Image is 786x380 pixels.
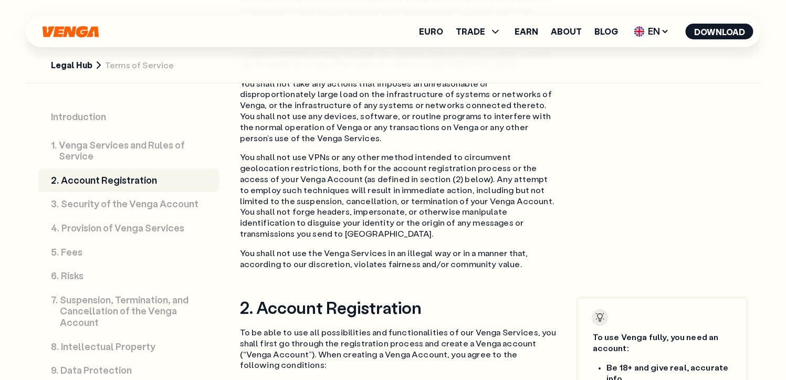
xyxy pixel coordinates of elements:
[60,365,132,376] p: Data Protection
[686,24,753,39] button: Download
[51,140,57,151] div: 1 .
[631,23,673,40] span: EN
[38,192,219,216] a: 3.Security of the Venga Account
[61,341,155,353] p: Intellectual Property
[61,270,83,282] p: Risks
[515,27,538,36] a: Earn
[240,248,557,270] p: You shall not use the Venga Services in an illegal way or in a manner that, according to our disc...
[51,223,59,234] div: 4 .
[38,264,219,288] a: 6.Risks
[240,152,557,239] p: You shall not use VPNs or any other method intended to circumvent geolocation restrictions, both ...
[634,26,645,37] img: flag-uk
[51,247,59,258] div: 5 .
[38,288,219,335] a: 7.Suspension, Termination, and Cancellation of the Venga Account
[41,26,100,38] svg: Home
[61,247,82,258] p: Fees
[38,168,219,193] a: 2.Account Registration
[419,27,443,36] a: Euro
[51,341,59,353] div: 8 .
[51,365,58,376] div: 9 .
[51,60,92,71] a: Legal Hub
[456,25,502,38] span: TRADE
[38,335,219,359] a: 8.Intellectual Property
[51,175,59,186] div: 2 .
[593,332,731,354] p: To use Venga fully, you need an account:
[61,223,184,234] p: Provision of Venga Services
[60,294,206,329] p: Suspension, Termination, and Cancellation of the Venga Account
[38,216,219,240] a: 4.Provision of Venga Services
[51,198,59,210] div: 3 .
[240,327,557,371] p: To be able to use all possibilities and functionalities of our Venga Services, you shall first go...
[51,270,59,282] div: 6 .
[38,240,219,265] a: 5.Fees
[61,198,198,210] p: Security of the Venga Account
[38,101,219,133] a: Introduction
[38,133,219,168] a: 1.Venga Services and Rules of Service
[240,297,557,319] h2: 2. Account Registration
[105,60,174,71] span: Terms of Service
[61,175,157,186] p: Account Registration
[59,140,206,162] p: Venga Services and Rules of Service
[51,111,106,123] p: Introduction
[240,78,557,144] p: You shall not take any actions that imposes an unreasonable or disproportionately large load on t...
[456,27,485,36] span: TRADE
[594,27,618,36] a: Blog
[51,294,58,306] div: 7 .
[551,27,582,36] a: About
